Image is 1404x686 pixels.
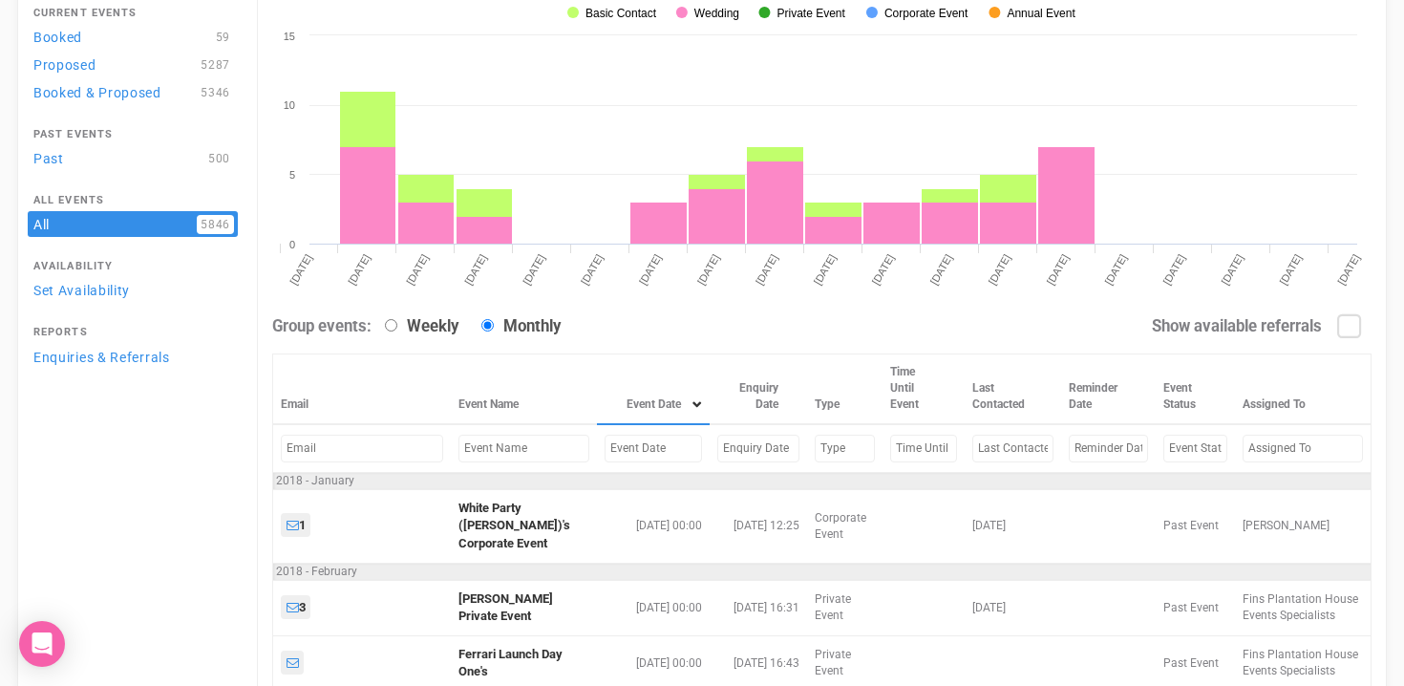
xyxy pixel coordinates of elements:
[965,489,1061,563] td: [DATE]
[273,354,452,424] th: Email
[597,354,710,424] th: Event Date
[1152,316,1322,335] strong: Show available referrals
[1243,435,1363,462] input: Filter by Assigned To
[404,252,431,287] tspan: [DATE]
[458,501,570,550] a: White Party ([PERSON_NAME])'s Corporate Event
[1156,354,1235,424] th: Event Status
[928,252,955,287] tspan: [DATE]
[197,55,234,75] span: 5287
[19,621,65,667] div: Open Intercom Messenger
[717,435,799,462] input: Filter by Enquiry Date
[597,580,710,635] td: [DATE] 00:00
[1235,580,1372,635] td: Fins Plantation House Events Specialists
[585,7,657,20] tspan: Basic Contact
[754,252,780,287] tspan: [DATE]
[1163,435,1227,462] input: Filter by Event Status
[1061,354,1155,424] th: Reminder Date
[807,354,883,424] th: Type
[28,344,238,370] a: Enquiries & Referrals
[33,129,232,140] h4: Past Events
[33,8,232,19] h4: Current Events
[458,647,563,679] a: Ferrari Launch Day One's
[965,354,1061,424] th: Last Contacted
[807,580,883,635] td: Private Event
[481,319,494,332] input: Monthly
[287,252,314,287] tspan: [DATE]
[972,435,1053,462] input: Filter by Last Contacted
[1219,252,1245,287] tspan: [DATE]
[1156,580,1235,635] td: Past Event
[1007,7,1075,20] tspan: Annual Event
[197,83,234,102] span: 5346
[462,252,489,287] tspan: [DATE]
[1156,489,1235,563] td: Past Event
[472,315,561,338] label: Monthly
[965,580,1061,635] td: [DATE]
[458,591,553,624] a: [PERSON_NAME] Private Event
[1277,252,1304,287] tspan: [DATE]
[695,252,722,287] tspan: [DATE]
[281,595,310,619] a: 3
[212,28,234,47] span: 59
[289,239,295,250] tspan: 0
[28,277,238,303] a: Set Availability
[28,145,238,171] a: Past500
[597,489,710,563] td: [DATE] 00:00
[1044,252,1071,287] tspan: [DATE]
[33,195,232,206] h4: All Events
[579,252,606,287] tspan: [DATE]
[33,261,232,272] h4: Availability
[28,211,238,237] a: All5846
[458,435,589,462] input: Filter by Event Name
[1160,252,1187,287] tspan: [DATE]
[385,319,397,332] input: Weekly
[273,563,1372,580] td: 2018 - February
[28,79,238,105] a: Booked & Proposed5346
[28,52,238,77] a: Proposed5287
[273,472,1372,489] td: 2018 - January
[710,489,807,563] td: [DATE] 12:25
[204,149,234,168] span: 500
[884,7,968,20] tspan: Corporate Event
[812,252,839,287] tspan: [DATE]
[1235,489,1372,563] td: [PERSON_NAME]
[776,7,845,20] tspan: Private Event
[289,169,295,181] tspan: 5
[451,354,597,424] th: Event Name
[870,252,897,287] tspan: [DATE]
[710,354,807,424] th: Enquiry Date
[605,435,702,462] input: Filter by Event Date
[272,316,372,335] strong: Group events:
[815,435,875,462] input: Filter by Type
[521,252,547,287] tspan: [DATE]
[694,7,739,20] tspan: Wedding
[346,252,372,287] tspan: [DATE]
[284,99,295,111] tspan: 10
[281,435,443,462] input: Filter by Email
[284,31,295,42] tspan: 15
[1235,354,1372,424] th: Assigned To
[883,354,965,424] th: Time Until Event
[1335,252,1362,287] tspan: [DATE]
[987,252,1013,287] tspan: [DATE]
[281,513,310,537] a: 1
[28,24,238,50] a: Booked59
[807,489,883,563] td: Corporate Event
[33,327,232,338] h4: Reports
[1069,435,1147,462] input: Filter by Reminder Date
[890,435,957,462] input: Filter by Time Until Event
[710,580,807,635] td: [DATE] 16:31
[1102,252,1129,287] tspan: [DATE]
[637,252,664,287] tspan: [DATE]
[375,315,458,338] label: Weekly
[197,215,234,234] span: 5846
